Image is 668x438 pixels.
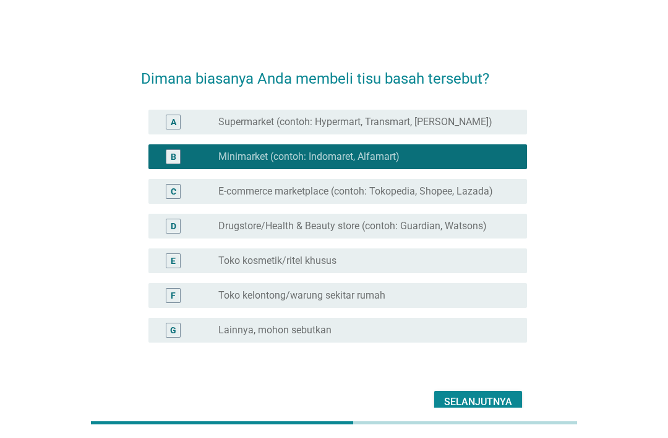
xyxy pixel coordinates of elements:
[434,391,522,413] button: Selanjutnya
[171,185,176,198] div: C
[218,255,336,267] label: Toko kosmetik/ritel khusus
[171,115,176,128] div: A
[171,254,176,267] div: E
[170,323,176,336] div: G
[141,55,527,90] h2: Dimana biasanya Anda membeli tisu basah tersebut?
[218,289,385,302] label: Toko kelontong/warung sekitar rumah
[218,151,400,163] label: Minimarket (contoh: Indomaret, Alfamart)
[218,116,492,128] label: Supermarket (contoh: Hypermart, Transmart, [PERSON_NAME])
[171,289,176,302] div: F
[171,219,176,232] div: D
[171,150,176,163] div: B
[218,324,332,336] label: Lainnya, mohon sebutkan
[444,395,512,410] div: Selanjutnya
[218,185,493,198] label: E-commerce marketplace (contoh: Tokopedia, Shopee, Lazada)
[218,220,487,232] label: Drugstore/Health & Beauty store (contoh: Guardian, Watsons)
